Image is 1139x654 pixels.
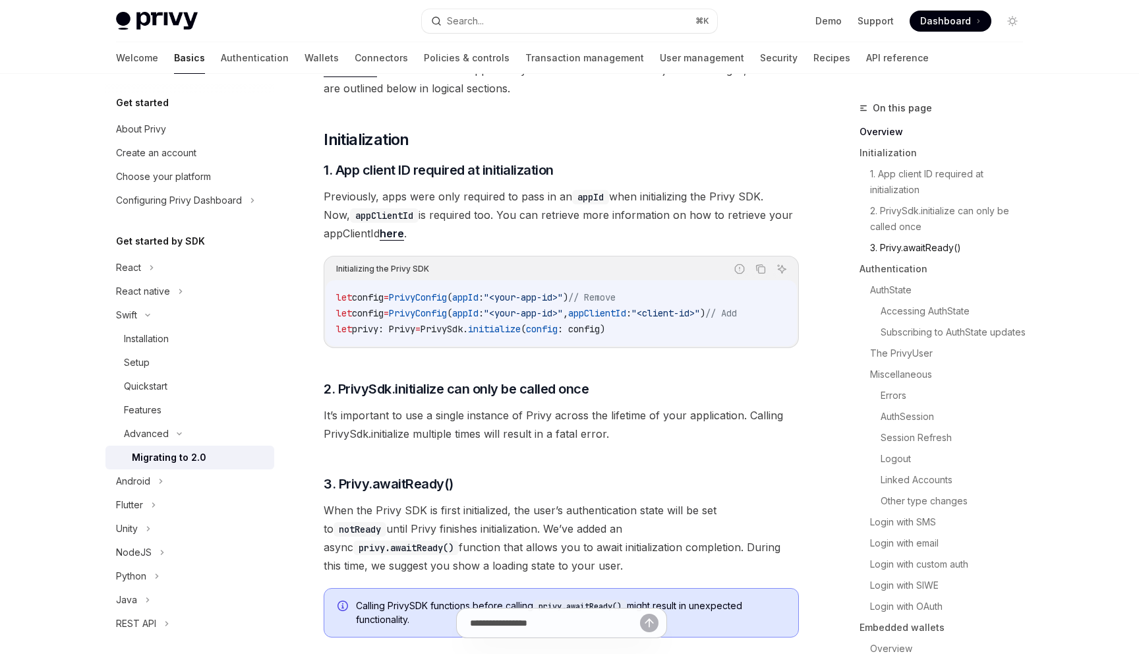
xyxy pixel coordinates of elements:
[174,42,205,74] a: Basics
[124,331,169,347] div: Installation
[881,322,1034,343] a: Subscribing to AuthState updates
[640,614,658,632] button: Send message
[860,617,1034,638] a: Embedded wallets
[353,541,459,555] code: privy.awaitReady()
[116,616,156,632] div: REST API
[870,200,1034,237] a: 2. PrivySdk.initialize can only be called once
[860,142,1034,163] a: Initialization
[105,351,274,374] a: Setup
[870,533,1034,554] a: Login with email
[568,307,626,319] span: appClientId
[484,291,563,303] span: "<your-app-id>"
[870,364,1034,385] a: Miscellaneous
[773,260,790,278] button: Ask AI
[116,521,138,537] div: Unity
[533,600,627,613] code: privy.awaitReady()
[525,42,644,74] a: Transaction management
[626,307,631,319] span: :
[452,291,479,303] span: appId
[421,323,468,335] span: PrivySdk.
[568,291,616,303] span: // Remove
[116,568,146,584] div: Python
[910,11,991,32] a: Dashboard
[558,323,605,335] span: : config)
[415,323,421,335] span: =
[389,307,447,319] span: PrivyConfig
[422,9,717,33] button: Search...⌘K
[124,426,169,442] div: Advanced
[731,260,748,278] button: Report incorrect code
[356,599,785,626] span: Calling PrivySDK functions before calling might result in unexpected functionality.
[389,291,447,303] span: PrivyConfig
[116,145,196,161] div: Create an account
[384,307,389,319] span: =
[870,343,1034,364] a: The PrivyUser
[881,406,1034,427] a: AuthSession
[860,121,1034,142] a: Overview
[116,169,211,185] div: Choose your platform
[105,165,274,189] a: Choose your platform
[105,374,274,398] a: Quickstart
[881,301,1034,322] a: Accessing AuthState
[447,13,484,29] div: Search...
[324,406,799,443] span: It’s important to use a single instance of Privy across the lifetime of your application. Calling...
[752,260,769,278] button: Copy the contents from the code block
[881,385,1034,406] a: Errors
[116,12,198,30] img: light logo
[352,323,415,335] span: privy: Privy
[116,545,152,560] div: NodeJS
[881,427,1034,448] a: Session Refresh
[860,258,1034,280] a: Authentication
[479,291,484,303] span: :
[660,42,744,74] a: User management
[116,95,169,111] h5: Get started
[1002,11,1023,32] button: Toggle dark mode
[334,522,386,537] code: notReady
[132,450,206,465] div: Migrating to 2.0
[858,15,894,28] a: Support
[873,100,932,116] span: On this page
[116,497,143,513] div: Flutter
[760,42,798,74] a: Security
[336,323,352,335] span: let
[116,307,137,323] div: Swift
[116,121,166,137] div: About Privy
[521,323,526,335] span: (
[105,398,274,422] a: Features
[324,129,409,150] span: Initialization
[221,42,289,74] a: Authentication
[352,307,384,319] span: config
[116,193,242,208] div: Configuring Privy Dashboard
[881,469,1034,490] a: Linked Accounts
[324,161,554,179] span: 1. App client ID required at initialization
[870,280,1034,301] a: AuthState
[116,233,205,249] h5: Get started by SDK
[870,596,1034,617] a: Login with OAuth
[452,307,479,319] span: appId
[336,260,429,278] div: Initializing the Privy SDK
[324,187,799,243] span: Previously, apps were only required to pass in an when initializing the Privy SDK. Now, is requir...
[380,227,404,241] a: here
[695,16,709,26] span: ⌘ K
[631,307,700,319] span: "<client-id>"
[116,283,170,299] div: React native
[355,42,408,74] a: Connectors
[116,260,141,276] div: React
[881,490,1034,512] a: Other type changes
[324,475,453,493] span: 3. Privy.awaitReady()
[116,473,150,489] div: Android
[336,307,352,319] span: let
[815,15,842,28] a: Demo
[870,575,1034,596] a: Login with SIWE
[324,380,589,398] span: 2. PrivySdk.initialize can only be called once
[337,601,351,614] svg: Info
[813,42,850,74] a: Recipes
[124,355,150,371] div: Setup
[705,307,737,319] span: // Add
[870,163,1034,200] a: 1. App client ID required at initialization
[105,117,274,141] a: About Privy
[870,554,1034,575] a: Login with custom auth
[116,42,158,74] a: Welcome
[105,327,274,351] a: Installation
[563,291,568,303] span: )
